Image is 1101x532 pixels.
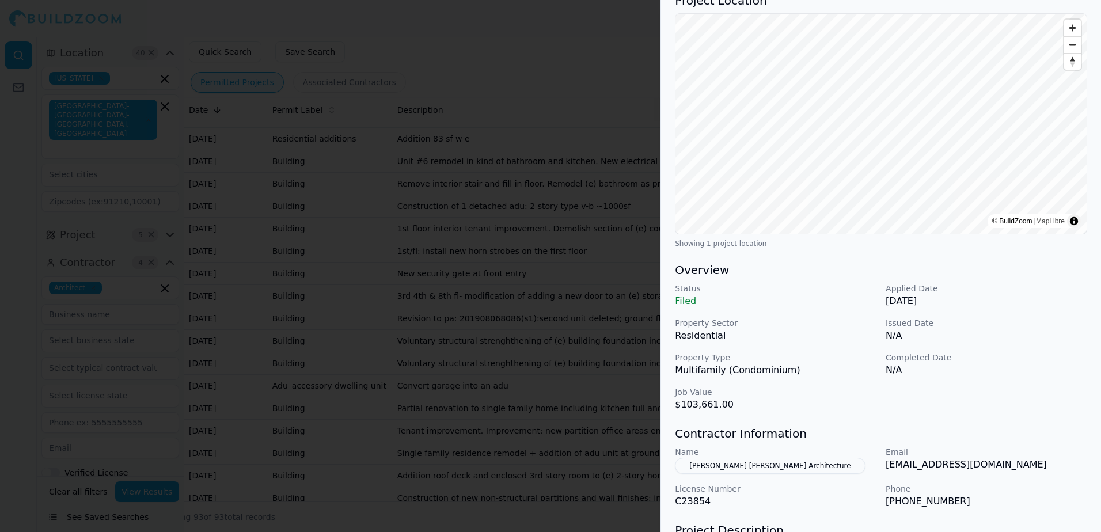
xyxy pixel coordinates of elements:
[992,215,1065,227] div: © BuildZoom |
[886,283,1087,294] p: Applied Date
[675,14,1087,234] canvas: Map
[675,446,876,458] p: Name
[1064,53,1081,70] button: Reset bearing to north
[1067,214,1081,228] summary: Toggle attribution
[675,262,1087,278] h3: Overview
[886,458,1087,472] p: [EMAIL_ADDRESS][DOMAIN_NAME]
[886,446,1087,458] p: Email
[675,283,876,294] p: Status
[675,483,876,495] p: License Number
[1064,20,1081,36] button: Zoom in
[886,483,1087,495] p: Phone
[675,317,876,329] p: Property Sector
[886,329,1087,343] p: N/A
[1036,217,1065,225] a: MapLibre
[886,495,1087,508] p: [PHONE_NUMBER]
[886,317,1087,329] p: Issued Date
[675,495,876,508] p: C23854
[1064,36,1081,53] button: Zoom out
[675,239,1087,248] div: Showing 1 project location
[675,329,876,343] p: Residential
[886,294,1087,308] p: [DATE]
[675,294,876,308] p: Filed
[886,363,1087,377] p: N/A
[886,352,1087,363] p: Completed Date
[675,386,876,398] p: Job Value
[675,398,876,412] p: $103,661.00
[675,363,876,377] p: Multifamily (Condominium)
[675,425,1087,442] h3: Contractor Information
[675,458,865,474] button: [PERSON_NAME] [PERSON_NAME] Architecture
[675,352,876,363] p: Property Type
